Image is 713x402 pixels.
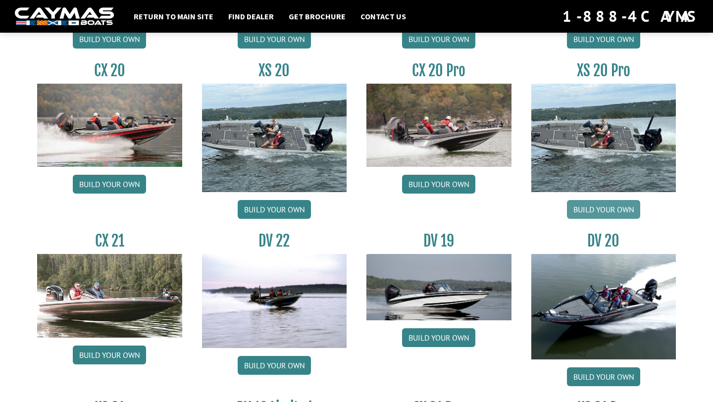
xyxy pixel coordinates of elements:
[366,61,511,80] h3: CX 20 Pro
[356,10,411,23] a: Contact Us
[531,61,676,80] h3: XS 20 Pro
[37,61,182,80] h3: CX 20
[531,84,676,192] img: XS_20_resized.jpg
[238,200,311,219] a: Build your own
[73,346,146,364] a: Build your own
[402,328,475,347] a: Build your own
[366,254,511,320] img: dv-19-ban_from_website_for_caymas_connect.png
[567,200,640,219] a: Build your own
[129,10,218,23] a: Return to main site
[402,30,475,49] a: Build your own
[73,175,146,194] a: Build your own
[37,232,182,250] h3: CX 21
[238,356,311,375] a: Build your own
[531,254,676,359] img: DV_20_from_website_for_caymas_connect.png
[366,232,511,250] h3: DV 19
[15,7,114,26] img: white-logo-c9c8dbefe5ff5ceceb0f0178aa75bf4bb51f6bca0971e226c86eb53dfe498488.png
[562,5,698,27] div: 1-888-4CAYMAS
[37,84,182,167] img: CX-20_thumbnail.jpg
[366,84,511,167] img: CX-20Pro_thumbnail.jpg
[202,232,347,250] h3: DV 22
[37,254,182,337] img: CX21_thumb.jpg
[223,10,279,23] a: Find Dealer
[567,367,640,386] a: Build your own
[284,10,351,23] a: Get Brochure
[531,232,676,250] h3: DV 20
[202,61,347,80] h3: XS 20
[73,30,146,49] a: Build your own
[567,30,640,49] a: Build your own
[202,84,347,192] img: XS_20_resized.jpg
[402,175,475,194] a: Build your own
[238,30,311,49] a: Build your own
[202,254,347,348] img: DV22_original_motor_cropped_for_caymas_connect.jpg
